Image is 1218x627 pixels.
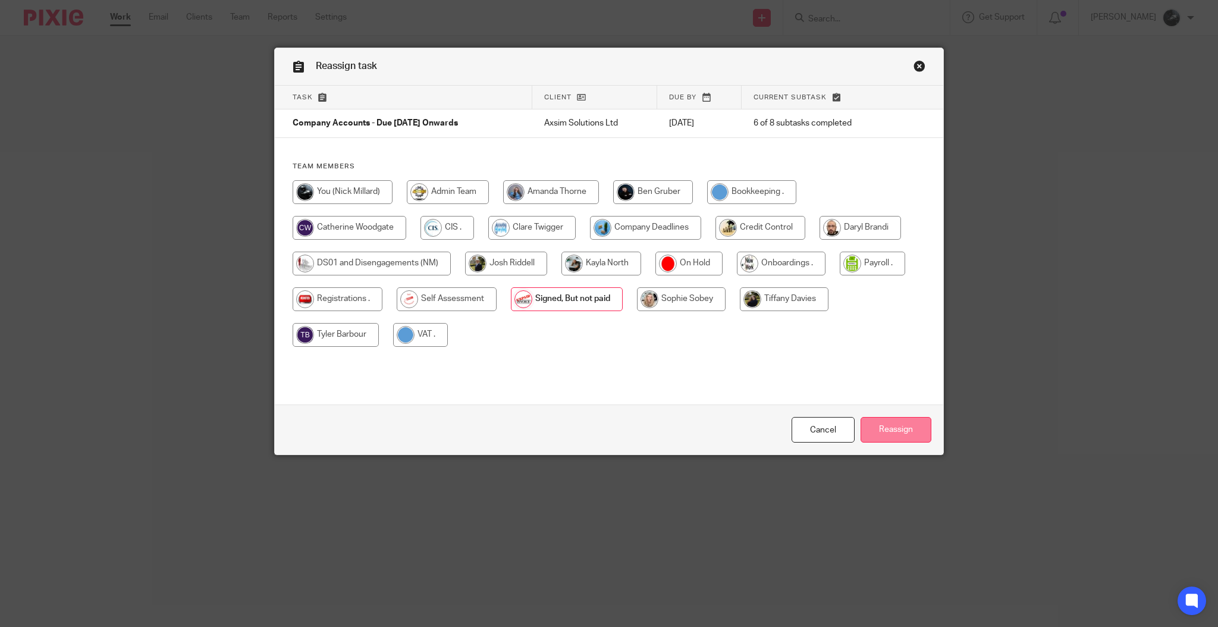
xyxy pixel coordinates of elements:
span: Client [544,94,572,101]
span: Company Accounts - Due [DATE] Onwards [293,120,458,128]
td: 6 of 8 subtasks completed [742,109,898,138]
a: Close this dialog window [792,417,855,443]
p: [DATE] [669,117,730,129]
span: Due by [669,94,696,101]
a: Close this dialog window [913,60,925,76]
span: Current subtask [754,94,827,101]
input: Reassign [861,417,931,443]
span: Reassign task [316,61,377,71]
p: Axsim Solutions Ltd [544,117,645,129]
h4: Team members [293,162,925,171]
span: Task [293,94,313,101]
